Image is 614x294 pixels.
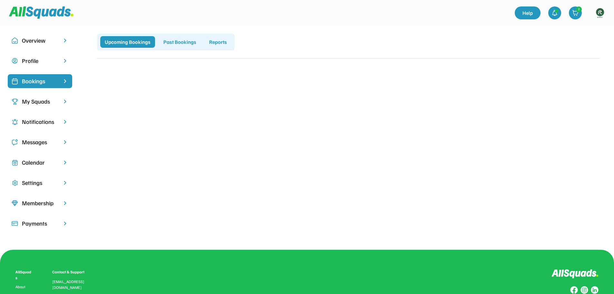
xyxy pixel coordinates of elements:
div: Overview [22,36,58,45]
img: chevron-right.svg [62,139,68,145]
img: chevron-right.svg [62,58,68,64]
img: https%3A%2F%2F94044dc9e5d3b3599ffa5e2d56a015ce.cdn.bubble.io%2Ff1734594230631x534612339345057700%... [593,6,606,19]
div: Past Bookings [159,36,201,48]
div: Settings [22,178,58,187]
img: bell-03%20%281%29.svg [551,10,558,16]
img: Squad%20Logo.svg [9,6,73,19]
div: Contact & Support [52,269,92,275]
div: Messages [22,138,58,147]
div: Calendar [22,158,58,167]
div: Upcoming Bookings [100,36,155,48]
img: Logo%20inverted.svg [551,269,599,279]
img: Icon%20copy%208.svg [12,200,18,207]
div: Payments [22,219,58,228]
div: [EMAIL_ADDRESS][DOMAIN_NAME] [52,279,92,290]
img: user-circle.svg [12,58,18,64]
div: 2 [576,7,581,12]
a: About [15,285,33,289]
img: Group%20copy%207.svg [580,286,588,294]
img: Icon%20copy%204.svg [12,119,18,125]
div: Reports [205,36,231,48]
img: shopping-cart-01%20%281%29.svg [572,10,579,16]
img: Group%20copy%208.svg [570,286,578,294]
div: AllSquads [15,269,33,281]
img: chevron-right.svg [62,180,68,186]
img: Icon%20%2819%29.svg [12,78,18,85]
img: chevron-right.svg [62,220,68,227]
img: chevron-right.svg [62,119,68,125]
div: Profile [22,56,58,65]
div: Membership [22,199,58,208]
img: Icon%20copy%2016.svg [12,180,18,186]
a: Help [515,6,541,19]
img: chevron-right%20copy%203.svg [62,78,68,84]
img: chevron-right.svg [62,37,68,44]
div: Bookings [22,77,58,86]
img: chevron-right.svg [62,159,68,166]
img: chevron-right.svg [62,200,68,206]
img: Icon%20%2815%29.svg [12,220,18,227]
img: Group%20copy%206.svg [591,286,599,294]
img: Icon%20copy%203.svg [12,98,18,105]
img: chevron-right.svg [62,98,68,105]
img: Icon%20copy%207.svg [12,159,18,166]
img: Icon%20copy%2010.svg [12,37,18,44]
div: My Squads [22,97,58,106]
img: Icon%20copy%205.svg [12,139,18,146]
div: Notifications [22,117,58,126]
